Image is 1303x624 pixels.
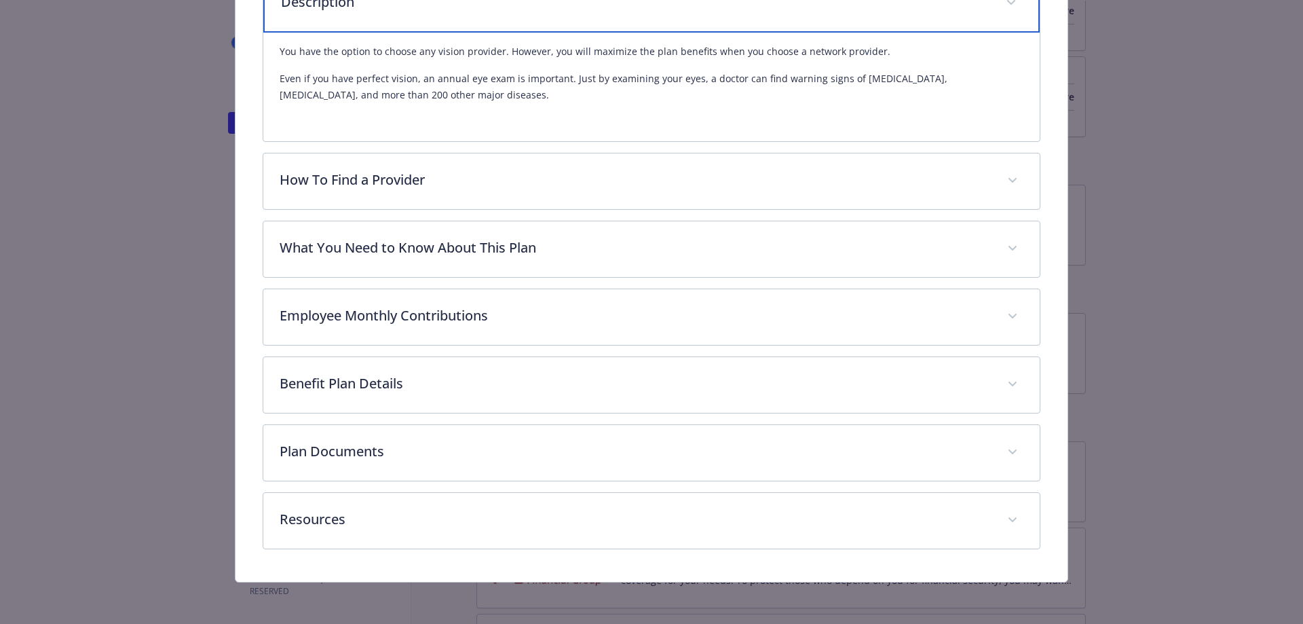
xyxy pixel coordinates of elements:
[263,425,1040,481] div: Plan Documents
[280,170,992,190] p: How To Find a Provider
[280,373,992,394] p: Benefit Plan Details
[263,289,1040,345] div: Employee Monthly Contributions
[263,153,1040,209] div: How To Find a Provider
[280,71,1024,103] p: Even if you have perfect vision, an annual eye exam is important. Just by examining your eyes, a ...
[280,238,992,258] p: What You Need to Know About This Plan
[263,357,1040,413] div: Benefit Plan Details
[280,306,992,326] p: Employee Monthly Contributions
[263,33,1040,141] div: Description
[263,221,1040,277] div: What You Need to Know About This Plan
[280,441,992,462] p: Plan Documents
[280,43,1024,60] p: You have the option to choose any vision provider. However, you will maximize the plan benefits w...
[263,493,1040,549] div: Resources
[280,509,992,530] p: Resources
